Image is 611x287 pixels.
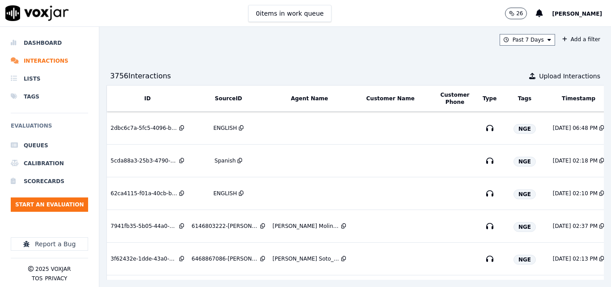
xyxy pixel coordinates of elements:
button: Report a Bug [11,237,88,251]
button: Past 7 Days [500,34,555,46]
a: Dashboard [11,34,88,52]
div: 3f62432e-1dde-43a0-b776-54b013f54c31 [110,255,178,262]
img: voxjar logo [5,5,69,21]
p: 26 [516,10,523,17]
div: 6146803222-[PERSON_NAME] 2 all.mp3 [191,223,259,230]
span: Upload Interactions [539,72,600,81]
a: Calibration [11,154,88,172]
div: ENGLISH [213,124,237,132]
a: Interactions [11,52,88,70]
div: [DATE] 02:37 PM [553,223,598,230]
a: Scorecards [11,172,88,190]
div: [PERSON_NAME] Molina_Fuse3103_NGE [272,223,339,230]
button: Customer Name [366,95,415,102]
button: 0items in work queue [248,5,331,22]
div: 6468867086-[PERSON_NAME] all.mp3 [191,255,259,262]
button: 26 [505,8,527,19]
button: Customer Phone [434,91,475,106]
div: 62ca4115-f01a-40cb-bc76-b94426e5be37 [110,190,178,197]
button: Upload Interactions [529,72,600,81]
div: 2dbc6c7a-5fc5-4096-b416-92bcd36ae159 [110,124,178,132]
button: [PERSON_NAME] [552,8,611,19]
div: 5cda88a3-25b3-4790-aa2d-92929e2a90d9 [110,157,178,164]
div: 7941fb35-5b05-44a0-9205-6b5ce3da44f0 [110,223,178,230]
button: Start an Evaluation [11,197,88,212]
div: [DATE] 02:10 PM [553,190,598,197]
div: [PERSON_NAME] Soto_Fuse3200_NGE [272,255,339,262]
button: Type [483,95,496,102]
div: 3756 Interaction s [110,71,171,81]
button: Tags [518,95,531,102]
div: [DATE] 02:13 PM [553,255,598,262]
button: Agent Name [291,95,328,102]
span: NGE [513,255,536,265]
button: 26 [505,8,536,19]
span: NGE [513,189,536,199]
div: [DATE] 02:18 PM [553,157,598,164]
span: NGE [513,222,536,232]
p: 2025 Voxjar [35,266,71,273]
button: TOS [32,275,42,282]
button: Privacy [45,275,67,282]
div: Spanish [215,157,236,164]
h6: Evaluations [11,120,88,137]
a: Tags [11,88,88,106]
div: [DATE] 06:48 PM [553,124,598,132]
button: SourceID [215,95,242,102]
span: NGE [513,157,536,167]
button: ID [144,95,151,102]
span: [PERSON_NAME] [552,11,602,17]
span: NGE [513,124,536,134]
a: Lists [11,70,88,88]
button: Add a filter [559,34,604,45]
button: Timestamp [562,95,595,102]
div: ENGLISH [213,190,237,197]
a: Queues [11,137,88,154]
